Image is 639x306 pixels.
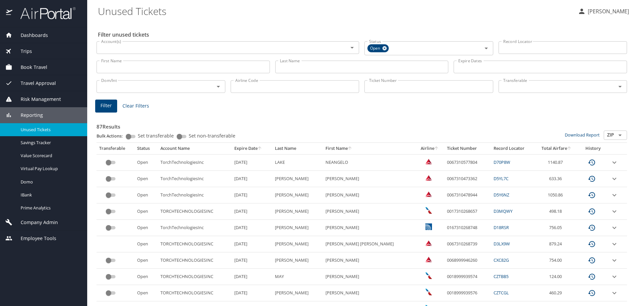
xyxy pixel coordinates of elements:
td: [PERSON_NAME] [323,285,416,301]
td: [PERSON_NAME] [323,252,416,269]
td: 754.00 [535,252,578,269]
span: Virtual Pay Lookup [21,165,79,172]
td: TORCHTECHNOLOGIESINC [158,285,232,301]
img: United Airlines [425,223,432,230]
td: Open [134,203,157,220]
td: [DATE] [232,252,272,269]
button: Open [615,131,625,140]
button: Open [482,44,491,53]
a: Download Report [565,132,600,138]
td: 460.29 [535,285,578,301]
td: Open [134,285,157,301]
th: Account Name [158,143,232,154]
a: D3LX9W [494,241,510,247]
span: Dashboards [12,32,48,39]
td: MAY [272,269,323,285]
button: sort [258,147,262,151]
th: First Name [323,143,416,154]
td: [DATE] [232,187,272,203]
td: 0067310473362 [444,171,491,187]
a: D3MQWY [494,208,513,214]
span: Filter [101,102,112,110]
button: expand row [610,240,618,248]
td: [PERSON_NAME] [323,171,416,187]
td: [DATE] [232,220,272,236]
td: 756.05 [535,220,578,236]
span: Value Scorecard [21,153,79,159]
img: Delta Airlines [425,191,432,197]
span: IBank [21,192,79,198]
th: Last Name [272,143,323,154]
td: Open [134,171,157,187]
td: Open [134,187,157,203]
img: Delta Airlines [425,158,432,165]
td: [PERSON_NAME] [272,285,323,301]
a: D5Y6NZ [494,192,509,198]
span: Prime Analytics [21,205,79,211]
td: TORCHTECHNOLOGIESINC [158,269,232,285]
h1: Unused Tickets [98,1,572,21]
a: D70P8W [494,159,510,165]
span: Domo [21,179,79,185]
img: Delta Airlines [425,174,432,181]
td: 0068999946260 [444,252,491,269]
td: 0018999939576 [444,285,491,301]
span: Unused Tickets [21,127,79,133]
div: Transferable [99,146,132,152]
button: expand row [610,191,618,199]
a: D5YL7C [494,175,509,181]
td: TORCHTECHNOLOGIESINC [158,252,232,269]
div: Open [367,44,389,52]
td: 633.36 [535,171,578,187]
td: [DATE] [232,203,272,220]
td: Open [134,220,157,236]
button: expand row [610,158,618,166]
td: [PERSON_NAME] [323,220,416,236]
td: TorchTechnologiesInc [158,154,232,170]
span: Company Admin [12,219,58,226]
img: Delta Airlines [425,256,432,263]
td: 879.24 [535,236,578,252]
span: Trips [12,48,32,55]
td: [PERSON_NAME] [PERSON_NAME] [323,236,416,252]
td: [PERSON_NAME] [272,203,323,220]
span: Travel Approval [12,80,56,87]
td: TorchTechnologiesInc [158,220,232,236]
button: sort [567,147,572,151]
td: [PERSON_NAME] [323,269,416,285]
th: Total Airfare [535,143,578,154]
span: Open [367,45,384,52]
th: Record Locator [491,143,535,154]
button: sort [348,147,352,151]
td: TORCHTECHNOLOGIESINC [158,236,232,252]
span: Set transferable [138,134,174,138]
img: airportal-logo.png [13,7,76,20]
span: Savings Tracker [21,140,79,146]
td: 124.00 [535,269,578,285]
td: [PERSON_NAME] [323,203,416,220]
a: D18RSR [494,224,509,230]
th: Status [134,143,157,154]
a: CZTCGL [494,290,509,296]
img: icon-airportal.png [6,7,13,20]
td: 0017310268657 [444,203,491,220]
button: Clear Filters [120,100,152,112]
td: [PERSON_NAME] [272,187,323,203]
h2: Filter unused tickets [98,29,628,40]
button: expand row [610,175,618,183]
button: expand row [610,273,618,281]
p: [PERSON_NAME] [586,7,629,15]
td: Open [134,252,157,269]
th: Airline [416,143,444,154]
td: [DATE] [232,154,272,170]
th: History [578,143,608,154]
h3: 87 Results [97,119,627,131]
button: Filter [95,100,117,113]
td: 498.18 [535,203,578,220]
td: 1140.87 [535,154,578,170]
td: LAKE [272,154,323,170]
td: [DATE] [232,171,272,187]
span: Employee Tools [12,235,56,242]
button: expand row [610,256,618,264]
th: Expire Date [232,143,272,154]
